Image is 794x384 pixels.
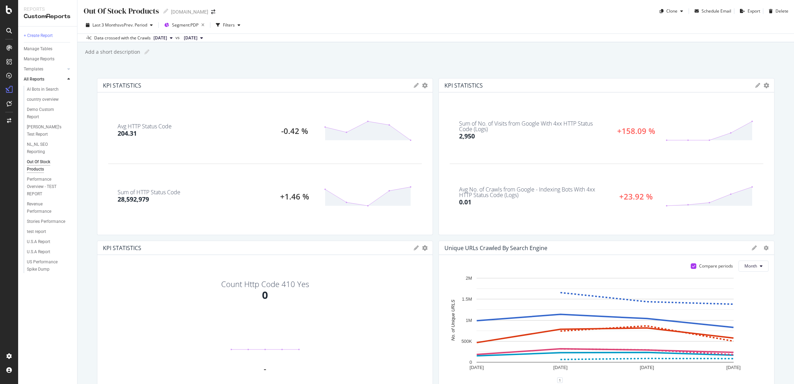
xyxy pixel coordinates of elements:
[692,6,731,17] button: Schedule Email
[211,9,215,14] div: arrow-right-arrow-left
[766,6,788,17] button: Delete
[444,274,766,380] svg: A chart.
[466,276,472,281] text: 2M
[118,189,180,195] div: Sum of HTTP Status Code
[462,339,472,344] text: 500K
[422,246,428,250] div: gear
[181,34,206,42] button: [DATE]
[118,195,149,204] div: 28,592,979
[171,8,208,15] div: [DOMAIN_NAME]
[726,365,741,370] text: [DATE]
[24,13,72,21] div: CustomReports
[27,201,72,215] a: Revenue Performance
[151,34,175,42] button: [DATE]
[607,193,666,200] div: +23.92 %
[607,127,666,134] div: +158.09 %
[444,82,483,89] div: KPI STATISTICS
[27,248,72,256] a: U.S.A Report
[459,198,471,207] div: 0.01
[27,86,59,93] div: AI Bots in Search
[94,35,151,41] div: Data crossed with the Crawls
[744,263,757,269] span: Month
[444,244,547,251] div: Unique URLs Crawled By Search Engine
[27,248,50,256] div: U.S.A Report
[27,106,72,121] a: Demo Custom Report
[118,129,137,138] div: 204.31
[84,48,140,55] div: Add a short description
[459,121,607,132] div: Sum of No. of Visits from Google With 4xx HTTP Status Code (Logs)
[92,22,120,28] span: Last 3 Months
[163,9,168,14] i: Edit report name
[24,55,54,63] div: Manage Reports
[27,96,72,103] a: country overview
[27,123,67,138] div: Nadine's Test Report
[162,20,207,31] button: Segment:PDP
[118,123,172,129] div: Avg HTTP Status Code
[27,238,50,246] div: U.S.A Report
[466,318,472,323] text: 1M
[223,22,235,28] div: Filters
[27,258,67,273] div: US Performance Spike Dump
[265,193,324,200] div: +1.46 %
[97,78,433,235] div: KPI STATISTICSgeargearAvg HTTP Status Code204.31-0.42 %Sum of HTTP Status Code28,592,979+1.46 %
[27,86,72,93] a: AI Bots in Search
[27,106,66,121] div: Demo Custom Report
[24,32,53,39] div: + Create Report
[450,300,456,341] text: No. of Unique URLS
[27,228,72,235] a: test report
[24,55,72,63] a: Manage Reports
[262,288,268,303] div: 0
[657,6,686,17] button: Clone
[24,45,72,53] a: Manage Tables
[27,228,46,235] div: test report
[213,20,243,31] button: Filters
[27,158,72,173] a: Out Of Stock Products
[459,132,475,141] div: 2,950
[459,187,607,198] div: Avg No. of Crawls from Google - Indexing Bots With 4xx HTTP Status Code (Logs)
[24,66,43,73] div: Templates
[422,83,428,88] div: gear
[27,176,72,198] a: Performance Overview - TEST REPORT
[184,35,197,41] span: 2025 May. 26th
[264,365,266,372] div: -
[27,238,72,246] a: U.S.A Report
[666,8,677,14] div: Clone
[27,218,65,225] div: Stories Performance
[83,6,159,16] div: Out Of Stock Products
[144,50,149,54] i: Edit report name
[103,82,141,89] div: KPI STATISTICS
[699,263,733,269] div: Compare periods
[221,280,309,288] div: Count Http Code 410 Yes
[470,360,472,365] text: 0
[83,20,156,31] button: Last 3 MonthsvsPrev. Period
[27,176,68,198] div: Performance Overview - TEST REPORT
[24,45,52,53] div: Manage Tables
[553,365,568,370] text: [DATE]
[153,35,167,41] span: 2025 Sep. 8th
[27,141,66,156] div: NL_NL SEO Reporting
[27,96,59,103] div: country overview
[776,8,788,14] div: Delete
[557,377,563,383] div: 1
[640,365,654,370] text: [DATE]
[764,83,769,88] div: gear
[24,76,44,83] div: All Reports
[172,22,198,28] span: Segment: PDP
[702,8,731,14] div: Schedule Email
[103,244,141,251] div: KPI STATISTICS
[462,296,472,302] text: 1.5M
[27,201,66,215] div: Revenue Performance
[175,35,181,41] span: vs
[748,8,760,14] div: Export
[24,66,65,73] a: Templates
[27,141,72,156] a: NL_NL SEO Reporting
[27,123,72,138] a: [PERSON_NAME]'s Test Report
[27,258,72,273] a: US Performance Spike Dump
[737,6,760,17] button: Export
[27,218,72,225] a: Stories Performance
[770,360,787,377] iframe: Intercom live chat
[24,6,72,13] div: Reports
[739,261,769,272] button: Month
[439,78,774,235] div: KPI STATISTICSgeargearSum of No. of Visits from Google With 4xx HTTP Status Code (Logs)2,950+158....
